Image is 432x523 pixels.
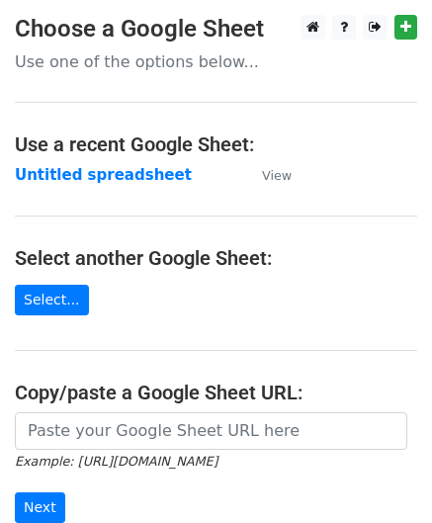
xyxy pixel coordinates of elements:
small: View [262,168,292,183]
h4: Use a recent Google Sheet: [15,132,417,156]
a: Untitled spreadsheet [15,166,192,184]
small: Example: [URL][DOMAIN_NAME] [15,454,217,469]
h4: Copy/paste a Google Sheet URL: [15,381,417,404]
a: Select... [15,285,89,315]
p: Use one of the options below... [15,51,417,72]
a: View [242,166,292,184]
input: Paste your Google Sheet URL here [15,412,407,450]
h4: Select another Google Sheet: [15,246,417,270]
input: Next [15,492,65,523]
h3: Choose a Google Sheet [15,15,417,44]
